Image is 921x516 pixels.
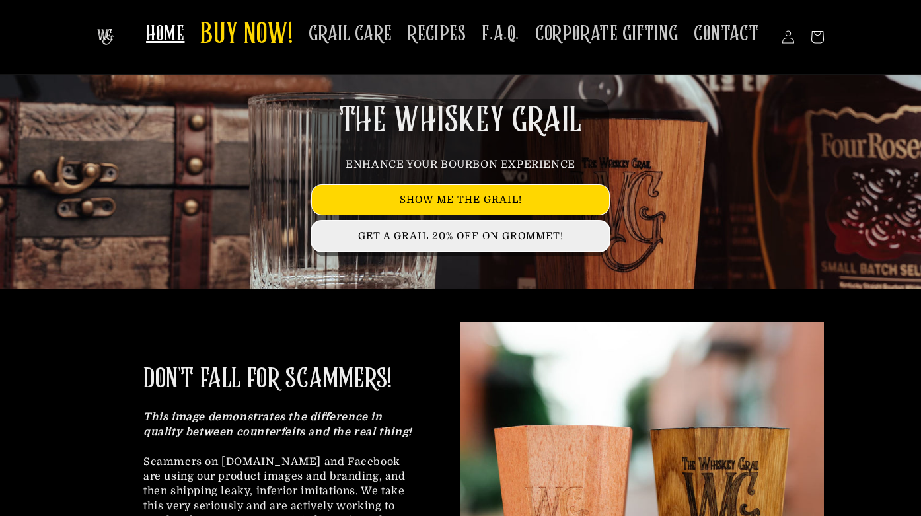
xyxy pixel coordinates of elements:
a: CONTACT [686,13,766,55]
span: THE WHISKEY GRAIL [339,104,582,138]
span: CONTACT [694,21,758,47]
a: HOME [138,13,192,55]
a: BUY NOW! [192,9,301,61]
a: SHOW ME THE GRAIL! [312,185,609,215]
strong: This image demonstrates the difference in quality between counterfeits and the real thing! [143,411,412,437]
span: HOME [146,21,184,47]
span: RECIPES [408,21,466,47]
a: GET A GRAIL 20% OFF ON GROMMET! [312,221,609,251]
a: CORPORATE GIFTING [527,13,686,55]
a: RECIPES [400,13,474,55]
span: F.A.Q. [482,21,519,47]
span: GRAIL CARE [309,21,392,47]
h2: DON'T FALL FOR SCAMMERS! [143,362,391,396]
a: GRAIL CARE [301,13,400,55]
a: F.A.Q. [474,13,527,55]
span: BUY NOW! [200,17,293,54]
span: ENHANCE YOUR BOURBON EXPERIENCE [346,159,575,170]
span: CORPORATE GIFTING [535,21,678,47]
img: The Whiskey Grail [97,29,114,45]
